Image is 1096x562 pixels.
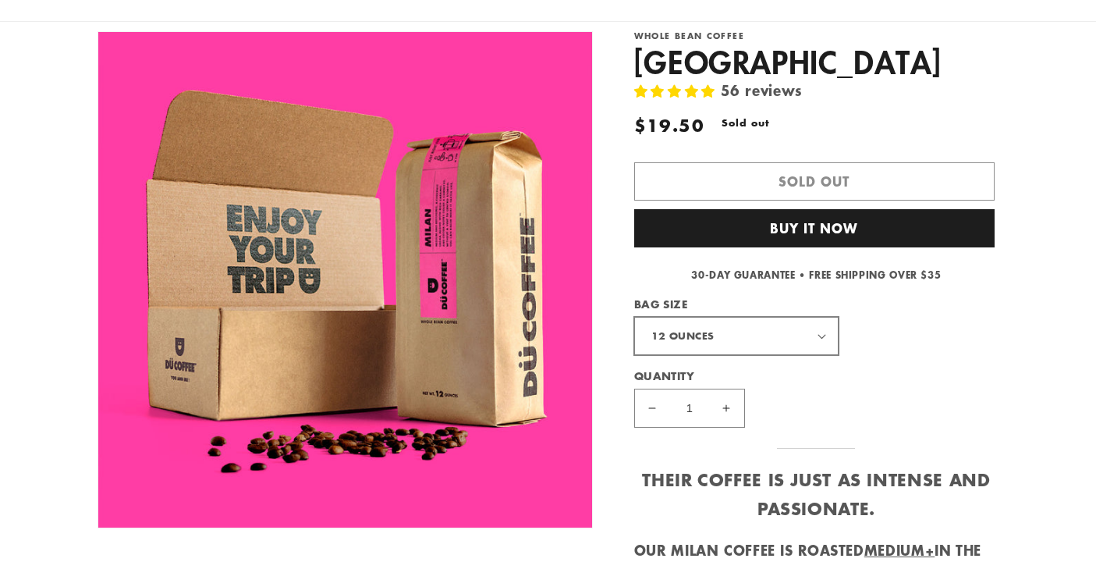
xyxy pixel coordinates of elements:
[634,41,998,82] h1: [GEOGRAPHIC_DATA]
[634,113,704,137] span: $19.50
[634,209,995,247] button: Buy it now
[634,297,938,312] label: BAG SIZE
[634,162,995,201] button: Sold out
[634,31,998,41] p: WHOLE BEAN COFFEE
[710,113,782,133] span: Sold out
[634,80,721,101] span: 4.79 stars
[634,465,998,523] p: THEIR COFFEE IS JUST AS INTENSE AND PASSIONATE.
[634,368,938,384] label: Quantity
[864,540,935,560] span: MEDIUM+
[634,268,998,284] div: 30-day Guarantee • Free shipping over $35
[721,80,803,101] span: 56 reviews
